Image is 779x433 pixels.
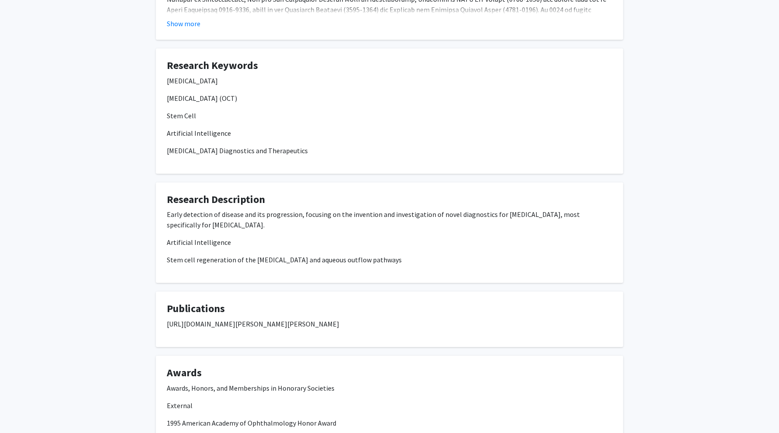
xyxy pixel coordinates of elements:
[167,59,612,72] h4: Research Keywords
[167,18,200,29] button: Show more
[167,193,612,206] h4: Research Description
[167,400,612,411] p: External
[167,383,612,393] p: Awards, Honors, and Memberships in Honorary Societies
[167,128,612,138] p: Artificial Intelligence
[167,209,612,230] p: Early detection of disease and its progression, focusing on the invention and investigation of no...
[167,76,612,86] p: [MEDICAL_DATA]
[167,367,612,379] h4: Awards
[167,319,612,329] p: [URL][DOMAIN_NAME][PERSON_NAME][PERSON_NAME]
[167,418,612,428] p: 1995 American Academy of Ophthalmology Honor Award
[7,394,37,426] iframe: Chat
[167,302,612,315] h4: Publications
[167,110,612,121] p: Stem Cell
[167,93,612,103] p: [MEDICAL_DATA] (OCT)
[167,254,612,265] p: Stem cell regeneration of the [MEDICAL_DATA] and aqueous outflow pathways
[167,238,231,247] span: Artificial Intelligence
[167,145,612,156] p: [MEDICAL_DATA] Diagnostics and Therapeutics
